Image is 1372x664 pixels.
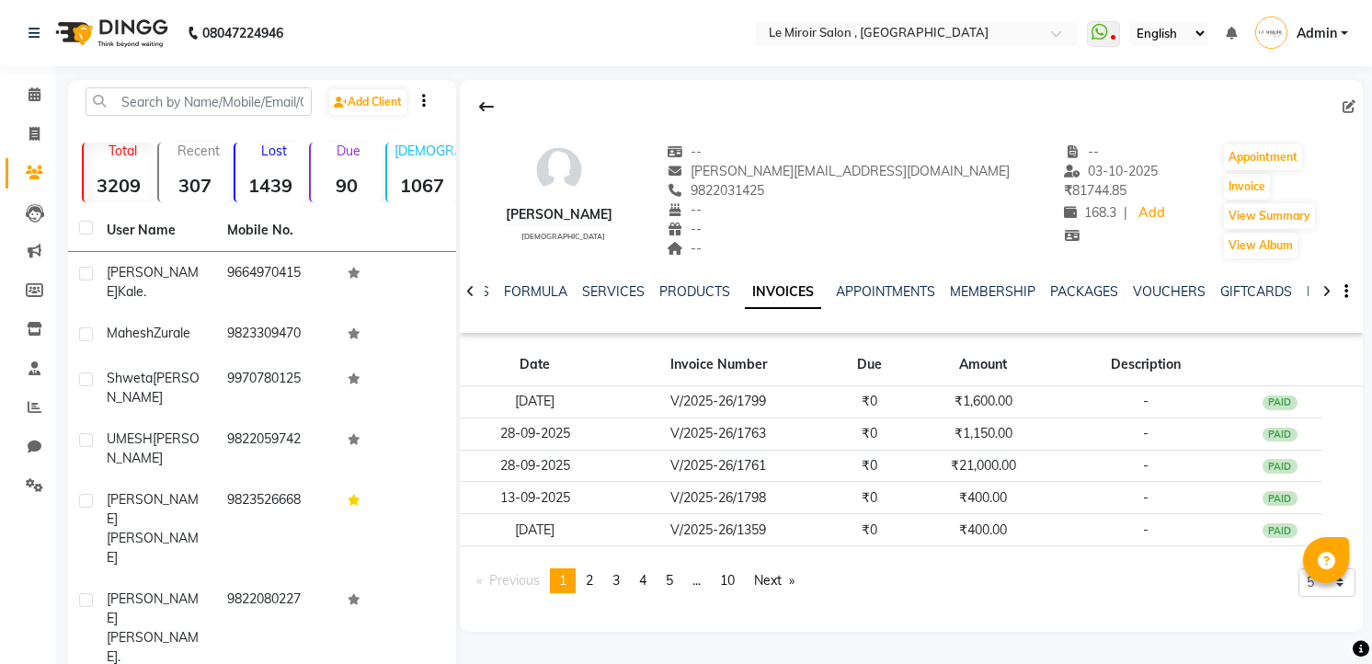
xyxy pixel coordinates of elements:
[610,344,827,386] th: Invoice Number
[1224,233,1298,258] button: View Album
[1064,182,1072,199] span: ₹
[467,568,805,593] nav: Pagination
[827,418,912,450] td: ₹0
[532,143,587,198] img: avatar
[668,143,703,160] span: --
[1064,163,1158,179] span: 03-10-2025
[521,232,605,241] span: [DEMOGRAPHIC_DATA]
[912,482,1053,514] td: ₹400.00
[394,143,457,159] p: [DEMOGRAPHIC_DATA]
[107,370,153,386] span: Shweta
[668,163,1011,179] span: [PERSON_NAME][EMAIL_ADDRESS][DOMAIN_NAME]
[118,283,146,300] span: Kale.
[1054,344,1238,386] th: Description
[1255,17,1287,49] img: Admin
[216,358,337,418] td: 9970780125
[950,283,1035,300] a: MEMBERSHIP
[467,89,506,124] div: Back to Client
[314,143,381,159] p: Due
[1263,395,1298,410] div: PAID
[827,344,912,386] th: Due
[1133,283,1206,300] a: VOUCHERS
[1263,459,1298,474] div: PAID
[506,205,612,224] div: [PERSON_NAME]
[668,201,703,218] span: --
[504,283,567,300] a: FORMULA
[1124,203,1127,223] span: |
[243,143,305,159] p: Lost
[559,572,566,589] span: 1
[1143,393,1149,409] span: -
[1064,182,1126,199] span: 81744.85
[489,572,540,589] span: Previous
[639,572,646,589] span: 4
[1263,523,1298,538] div: PAID
[107,264,199,300] span: [PERSON_NAME]
[659,283,730,300] a: PRODUCTS
[912,418,1053,450] td: ₹1,150.00
[107,491,199,527] span: [PERSON_NAME]
[460,344,610,386] th: Date
[836,283,935,300] a: APPOINTMENTS
[720,572,735,589] span: 10
[1050,283,1118,300] a: PACKAGES
[612,572,620,589] span: 3
[1297,24,1337,43] span: Admin
[610,386,827,418] td: V/2025-26/1799
[387,174,457,197] strong: 1067
[912,450,1053,482] td: ₹21,000.00
[1143,489,1149,506] span: -
[154,325,190,341] span: Zurale
[460,514,610,546] td: [DATE]
[582,283,645,300] a: SERVICES
[460,450,610,482] td: 28-09-2025
[610,514,827,546] td: V/2025-26/1359
[668,240,703,257] span: --
[84,174,154,197] strong: 3209
[96,210,216,252] th: User Name
[216,252,337,313] td: 9664970415
[745,276,821,309] a: INVOICES
[107,530,199,566] span: [PERSON_NAME]
[1064,204,1116,221] span: 168.3
[610,418,827,450] td: V/2025-26/1763
[827,482,912,514] td: ₹0
[311,174,381,197] strong: 90
[827,514,912,546] td: ₹0
[827,386,912,418] td: ₹0
[692,572,701,589] span: ...
[745,568,804,593] a: Next
[216,313,337,358] td: 9823309470
[91,143,154,159] p: Total
[912,386,1053,418] td: ₹1,600.00
[666,572,673,589] span: 5
[107,370,200,406] span: [PERSON_NAME]
[107,430,153,447] span: UMESH
[216,479,337,578] td: 9823526668
[610,450,827,482] td: V/2025-26/1761
[1064,143,1099,160] span: --
[668,221,703,237] span: --
[1263,428,1298,442] div: PAID
[235,174,305,197] strong: 1439
[912,344,1053,386] th: Amount
[216,418,337,479] td: 9822059742
[912,514,1053,546] td: ₹400.00
[1224,144,1302,170] button: Appointment
[1143,425,1149,441] span: -
[460,418,610,450] td: 28-09-2025
[1224,203,1315,229] button: View Summary
[827,450,912,482] td: ₹0
[107,430,200,466] span: [PERSON_NAME]
[586,572,593,589] span: 2
[460,386,610,418] td: [DATE]
[1135,200,1167,226] a: Add
[107,590,199,626] span: [PERSON_NAME]
[166,143,229,159] p: Recent
[202,7,283,59] b: 08047224946
[159,174,229,197] strong: 307
[1143,521,1149,538] span: -
[216,210,337,252] th: Mobile No.
[1307,283,1354,300] a: POINTS
[610,482,827,514] td: V/2025-26/1798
